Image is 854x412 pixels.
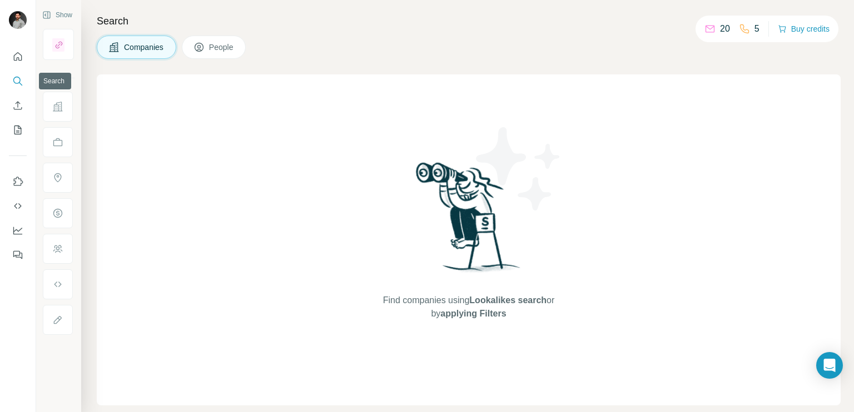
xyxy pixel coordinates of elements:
[816,352,843,379] div: Open Intercom Messenger
[34,7,80,23] button: Show
[411,159,527,283] img: Surfe Illustration - Woman searching with binoculars
[469,295,547,305] span: Lookalikes search
[778,21,830,37] button: Buy credits
[9,220,27,240] button: Dashboard
[380,294,558,320] span: Find companies using or by
[124,42,165,53] span: Companies
[469,119,569,219] img: Surfe Illustration - Stars
[97,13,841,29] h4: Search
[9,47,27,67] button: Quick start
[209,42,235,53] span: People
[9,196,27,216] button: Use Surfe API
[9,11,27,29] img: Avatar
[9,120,27,140] button: My lists
[754,22,759,36] p: 5
[440,309,506,318] span: applying Filters
[9,172,27,192] button: Use Surfe on LinkedIn
[9,245,27,265] button: Feedback
[9,96,27,115] button: Enrich CSV
[720,22,730,36] p: 20
[9,71,27,91] button: Search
